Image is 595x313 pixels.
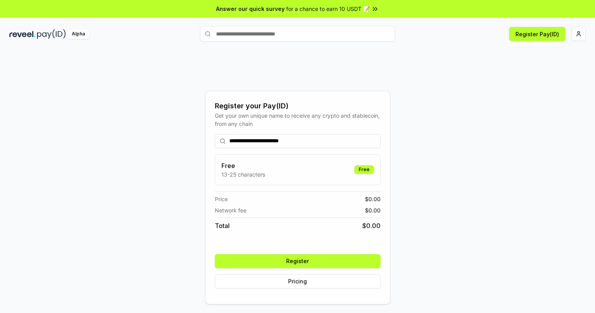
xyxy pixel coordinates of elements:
[365,206,381,214] span: $ 0.00
[67,29,89,39] div: Alpha
[215,101,381,111] div: Register your Pay(ID)
[215,221,230,230] span: Total
[215,254,381,268] button: Register
[215,206,246,214] span: Network fee
[9,29,35,39] img: reveel_dark
[286,5,370,13] span: for a chance to earn 10 USDT 📝
[221,161,265,170] h3: Free
[354,165,374,174] div: Free
[215,111,381,128] div: Get your own unique name to receive any crypto and stablecoin, from any chain
[221,170,265,179] p: 13-25 characters
[362,221,381,230] span: $ 0.00
[215,195,228,203] span: Price
[37,29,66,39] img: pay_id
[509,27,565,41] button: Register Pay(ID)
[365,195,381,203] span: $ 0.00
[216,5,285,13] span: Answer our quick survey
[215,274,381,288] button: Pricing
